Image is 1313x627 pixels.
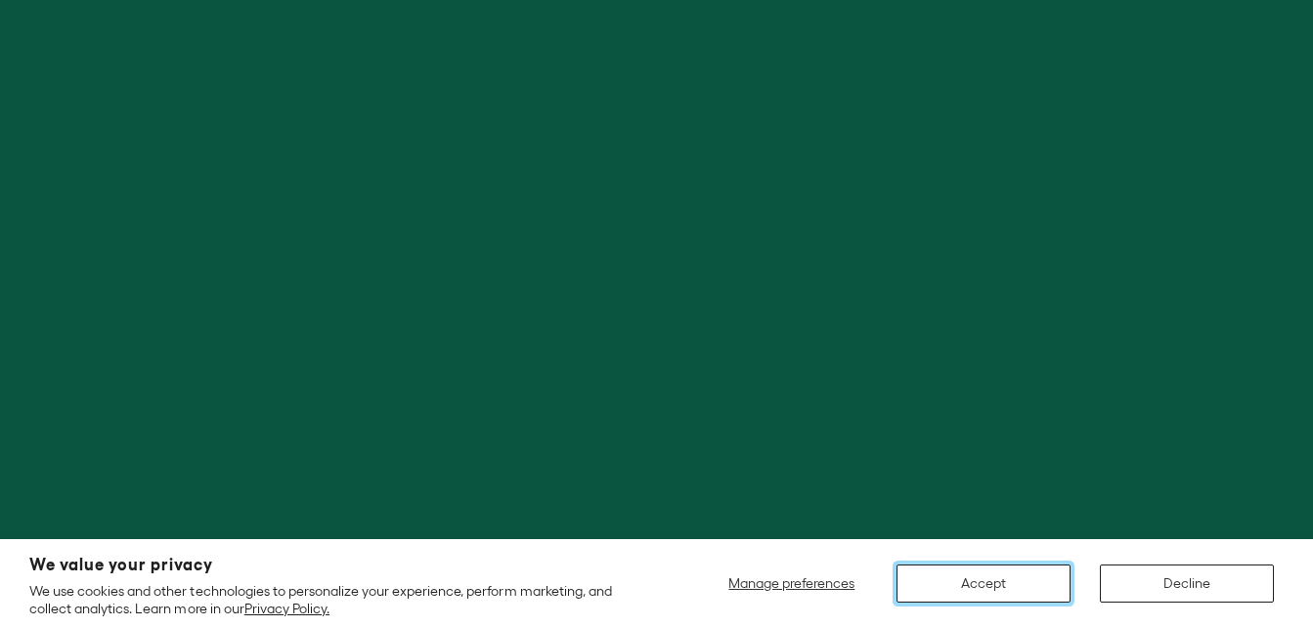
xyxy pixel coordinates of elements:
[244,601,329,616] a: Privacy Policy.
[717,564,867,603] button: Manage preferences
[29,582,654,617] p: We use cookies and other technologies to personalize your experience, perform marketing, and coll...
[897,564,1071,603] button: Accept
[29,557,654,573] h2: We value your privacy
[728,575,854,591] span: Manage preferences
[1100,564,1274,603] button: Decline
